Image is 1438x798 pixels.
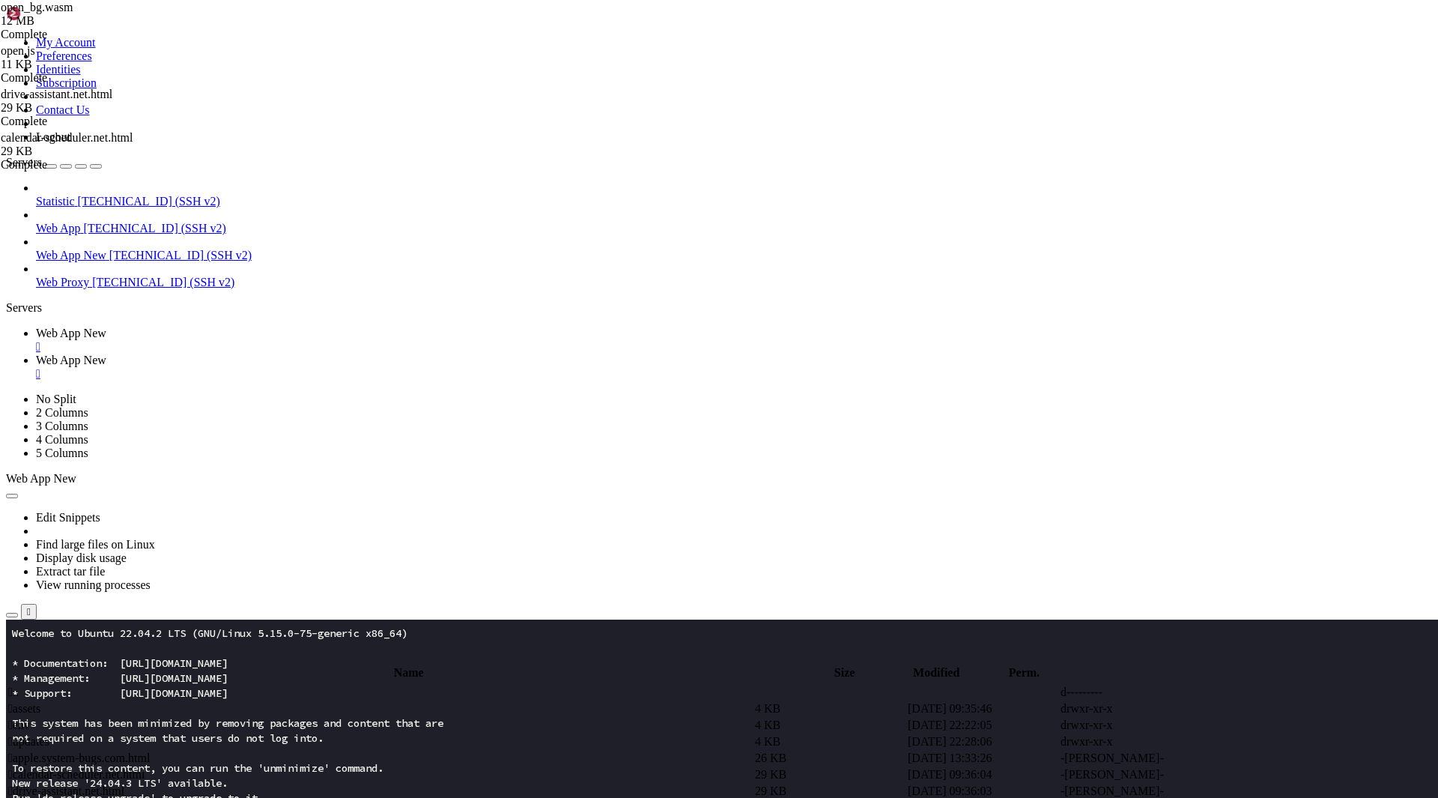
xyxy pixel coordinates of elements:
x-row: * Management: [URL][DOMAIN_NAME] [6,51,1243,66]
x-row: * Documentation: [URL][DOMAIN_NAME] [6,36,1243,51]
span: open_bg.wasm [1,1,73,13]
span: drive-assistant.net.html [1,88,151,115]
div: 29 KB [1,101,151,115]
span: open.js [1,44,35,57]
x-row: Last login: [DATE] from [TECHNICAL_ID] [6,201,1243,216]
div: Complete [1,158,151,172]
x-row: * Support: [URL][DOMAIN_NAME] [6,66,1243,81]
span: drive-assistant.net.html [1,88,112,100]
x-row: root@175198:~# [6,216,1243,231]
x-row: To restore this content, you can run the 'unminimize' command. [6,141,1243,156]
div: 29 KB [1,145,151,158]
x-row: not required on a system that users do not log into. [6,111,1243,126]
x-row: This system has been minimized by removing packages and content that are [6,96,1243,111]
div: Complete [1,115,151,128]
div: Complete [1,28,151,41]
span: calendar-scheduler.net.html [1,131,133,144]
span: open_bg.wasm [1,1,151,28]
x-row: Run 'do-release-upgrade' to upgrade to it. [6,171,1243,186]
div: 11 KB [1,58,151,71]
div: (15, 14) [96,216,102,231]
div: Complete [1,71,151,85]
x-row: Welcome to Ubuntu 22.04.2 LTS (GNU/Linux 5.15.0-75-generic x86_64) [6,6,1243,21]
span: open.js [1,44,151,71]
div: 12 MB [1,14,151,28]
span: calendar-scheduler.net.html [1,131,151,158]
x-row: New release '24.04.3 LTS' available. [6,156,1243,171]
